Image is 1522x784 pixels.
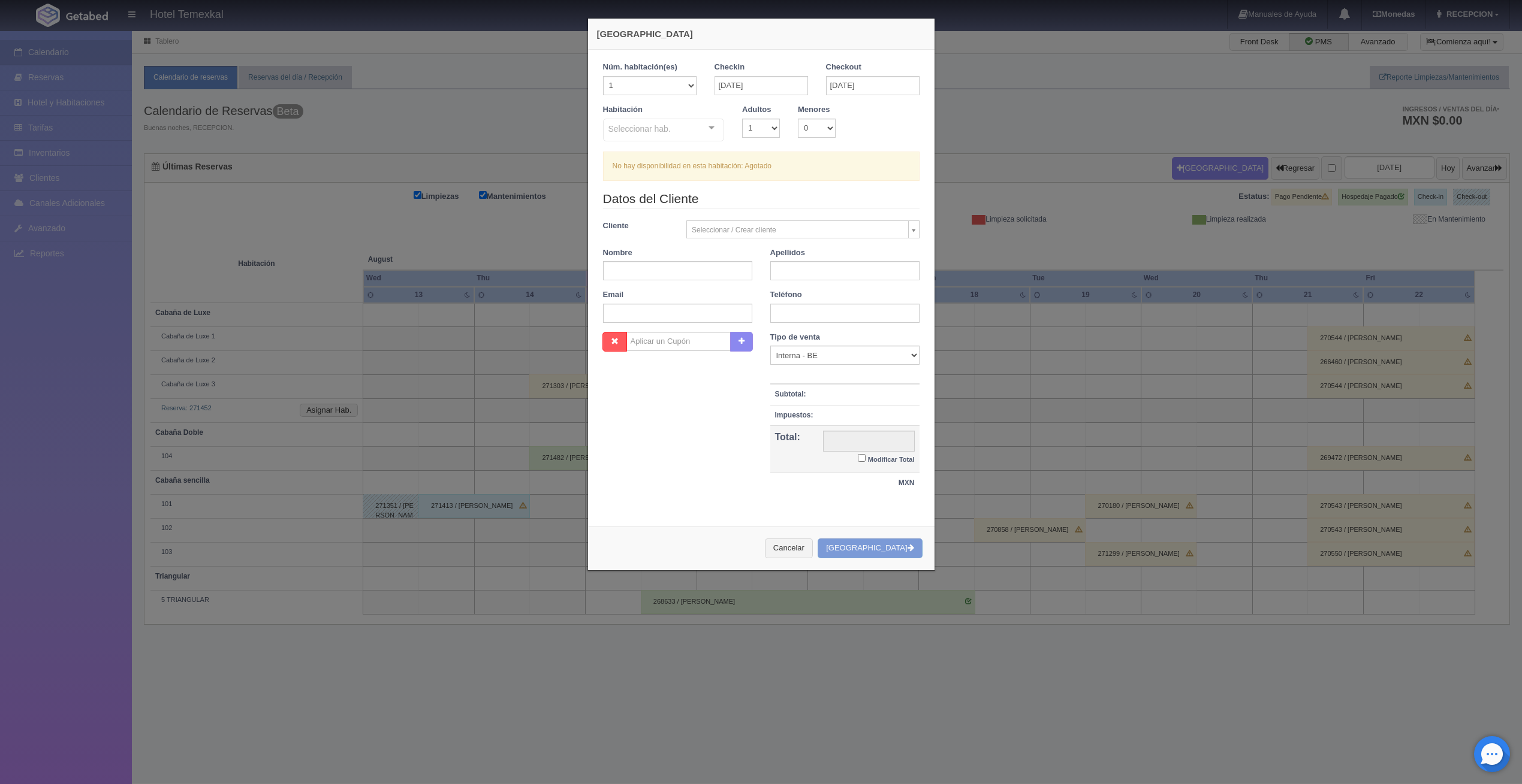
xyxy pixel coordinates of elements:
[686,220,920,238] a: Seleccionar / Crear cliente
[603,190,920,208] legend: Datos del Cliente
[715,76,808,95] input: DD-MM-AAAA
[770,247,806,259] label: Apellidos
[899,479,915,487] strong: MXN
[597,28,926,40] h4: [GEOGRAPHIC_DATA]
[770,425,818,473] th: Total:
[603,62,677,73] label: Núm. habitación(es)
[742,104,771,116] label: Adultos
[603,289,624,301] label: Email
[770,405,818,425] th: Impuestos:
[692,221,903,239] span: Seleccionar / Crear cliente
[770,289,802,301] label: Teléfono
[608,122,671,135] span: Seleccionar hab.
[826,62,861,73] label: Checkout
[603,104,643,116] label: Habitación
[798,104,830,116] label: Menores
[715,62,745,73] label: Checkin
[858,454,866,462] input: Modificar Total
[603,247,632,259] label: Nombre
[826,76,920,95] input: DD-MM-AAAA
[868,456,915,463] small: Modificar Total
[626,332,731,351] input: Aplicar un Cupón
[603,152,920,181] div: No hay disponibilidad en esta habitación: Agotado
[770,332,821,343] label: Tipo de venta
[765,538,813,558] button: Cancelar
[770,384,818,405] th: Subtotal:
[594,220,678,232] label: Cliente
